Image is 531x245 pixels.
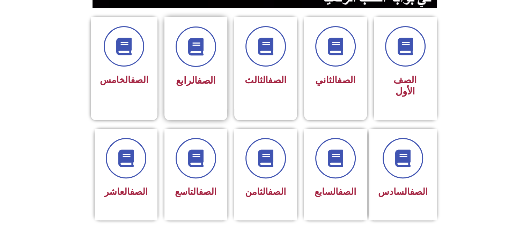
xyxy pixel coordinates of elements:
a: الصف [268,186,286,197]
span: الصف الأول [393,75,417,97]
a: الصف [268,75,287,86]
a: الصف [410,186,428,197]
a: الصف [337,75,356,86]
a: الصف [131,75,148,85]
span: التاسع [175,186,216,197]
span: السادس [378,186,428,197]
span: الثالث [245,75,287,86]
a: الصف [338,186,356,197]
a: الصف [130,186,148,197]
span: الثامن [245,186,286,197]
span: العاشر [104,186,148,197]
span: الخامس [100,75,148,85]
a: الصف [199,186,216,197]
span: الرابع [176,75,216,86]
span: الثاني [315,75,356,86]
span: السابع [315,186,356,197]
a: الصف [197,75,216,86]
